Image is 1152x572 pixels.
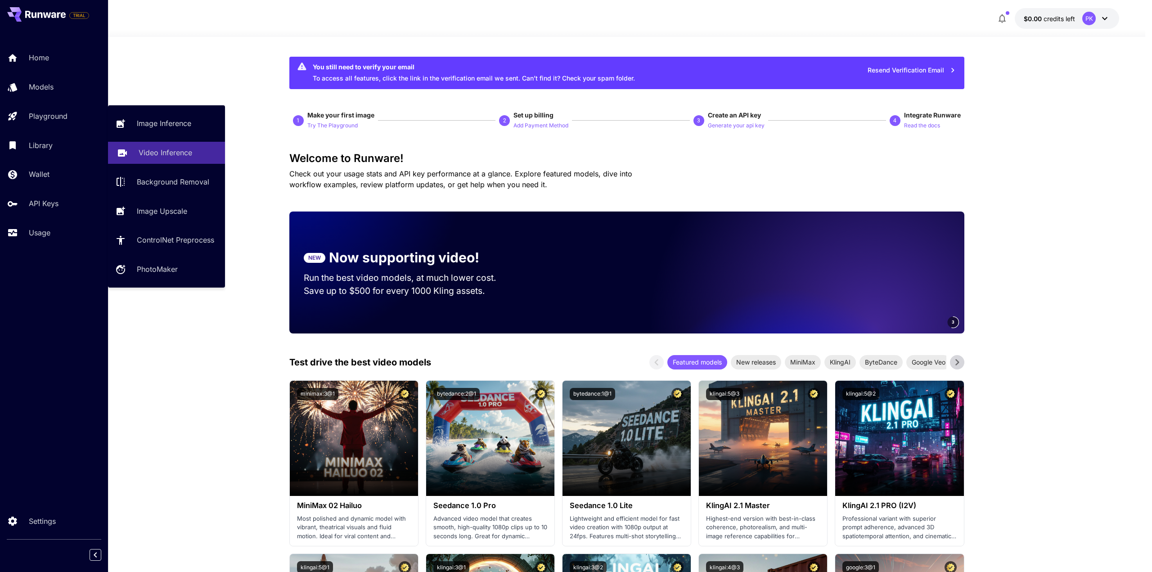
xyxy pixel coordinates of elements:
[1024,15,1044,23] span: $0.00
[433,388,480,400] button: bytedance:2@1
[29,140,53,151] p: Library
[308,254,321,262] p: NEW
[108,142,225,164] a: Video Inference
[29,198,58,209] p: API Keys
[137,118,191,129] p: Image Inference
[137,176,209,187] p: Background Removal
[1082,12,1096,25] div: PK
[697,117,700,125] p: 3
[808,388,820,400] button: Certified Model – Vetted for best performance and includes a commercial license.
[29,516,56,527] p: Settings
[297,501,411,510] h3: MiniMax 02 Hailuo
[699,381,827,496] img: alt
[307,111,374,119] span: Make your first image
[863,61,961,80] button: Resend Verification Email
[562,381,691,496] img: alt
[289,152,964,165] h3: Welcome to Runware!
[859,357,903,367] span: ByteDance
[304,271,513,284] p: Run the best video models, at much lower cost.
[842,388,879,400] button: klingai:5@2
[90,549,101,561] button: Collapse sidebar
[313,59,635,86] div: To access all features, click the link in the verification email we sent. Can’t find it? Check yo...
[297,514,411,541] p: Most polished and dynamic model with vibrant, theatrical visuals and fluid motion. Ideal for vira...
[69,10,89,21] span: Add your payment card to enable full platform functionality.
[708,122,765,130] p: Generate your api key
[29,227,50,238] p: Usage
[399,388,411,400] button: Certified Model – Vetted for best performance and includes a commercial license.
[70,12,89,19] span: TRIAL
[29,111,67,122] p: Playground
[842,501,956,510] h3: KlingAI 2.1 PRO (I2V)
[297,388,338,400] button: minimax:3@1
[785,357,821,367] span: MiniMax
[29,81,54,92] p: Models
[952,319,954,325] span: 3
[433,514,547,541] p: Advanced video model that creates smooth, high-quality 1080p clips up to 10 seconds long. Great f...
[108,229,225,251] a: ControlNet Preprocess
[29,52,49,63] p: Home
[570,501,684,510] h3: Seedance 1.0 Lite
[706,501,820,510] h3: KlingAI 2.1 Master
[289,169,632,189] span: Check out your usage stats and API key performance at a glance. Explore featured models, dive int...
[906,357,951,367] span: Google Veo
[842,514,956,541] p: Professional variant with superior prompt adherence, advanced 3D spatiotemporal attention, and ci...
[731,357,781,367] span: New releases
[1024,14,1075,23] div: $0.00
[1044,15,1075,23] span: credits left
[535,388,547,400] button: Certified Model – Vetted for best performance and includes a commercial license.
[108,113,225,135] a: Image Inference
[108,258,225,280] a: PhotoMaker
[290,381,418,496] img: alt
[708,111,761,119] span: Create an API key
[426,381,554,496] img: alt
[1015,8,1119,29] button: $0.00
[307,122,358,130] p: Try The Playground
[304,284,513,297] p: Save up to $500 for every 1000 Kling assets.
[289,356,431,369] p: Test drive the best video models
[96,547,108,563] div: Collapse sidebar
[329,248,479,268] p: Now supporting video!
[513,122,568,130] p: Add Payment Method
[824,357,856,367] span: KlingAI
[433,501,547,510] h3: Seedance 1.0 Pro
[137,234,214,245] p: ControlNet Preprocess
[904,111,961,119] span: Integrate Runware
[513,111,553,119] span: Set up billing
[108,171,225,193] a: Background Removal
[570,514,684,541] p: Lightweight and efficient model for fast video creation with 1080p output at 24fps. Features mult...
[671,388,684,400] button: Certified Model – Vetted for best performance and includes a commercial license.
[137,264,178,275] p: PhotoMaker
[313,62,635,72] div: You still need to verify your email
[904,122,940,130] p: Read the docs
[945,388,957,400] button: Certified Model – Vetted for best performance and includes a commercial license.
[570,388,615,400] button: bytedance:1@1
[139,147,192,158] p: Video Inference
[706,388,743,400] button: klingai:5@3
[893,117,896,125] p: 4
[667,357,727,367] span: Featured models
[503,117,506,125] p: 2
[137,206,187,216] p: Image Upscale
[108,200,225,222] a: Image Upscale
[835,381,963,496] img: alt
[706,514,820,541] p: Highest-end version with best-in-class coherence, photorealism, and multi-image reference capabil...
[297,117,300,125] p: 1
[29,169,49,180] p: Wallet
